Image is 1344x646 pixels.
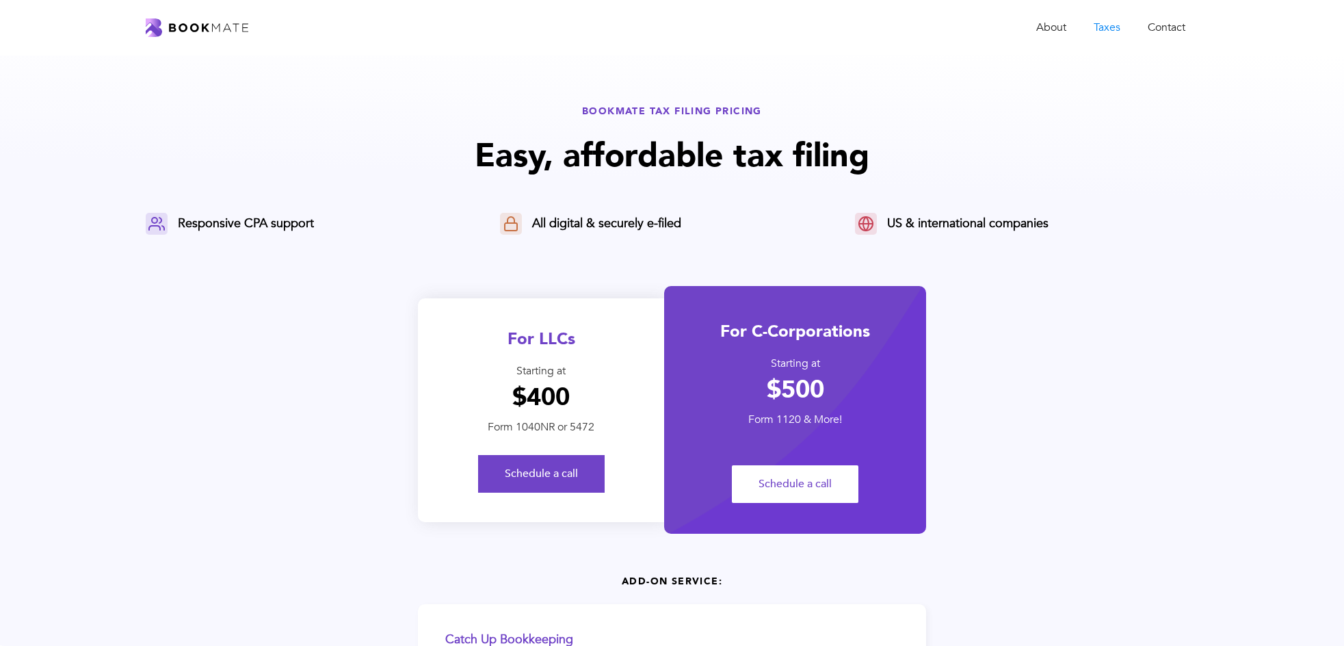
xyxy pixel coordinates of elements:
[478,455,605,493] a: Schedule a call
[178,216,314,232] div: Responsive CPA support
[1134,14,1199,42] a: Contact
[418,328,664,350] div: For LLCs
[1023,14,1080,42] a: About
[532,216,681,232] div: All digital & securely e-filed
[146,575,1199,588] div: ADD-ON SERVICE:
[1080,14,1134,42] a: Taxes
[887,216,1049,232] div: US & international companies
[664,375,926,405] h1: $500
[146,105,1199,118] div: BOOKMATE TAX FILING PRICING
[418,364,664,378] div: Starting at
[732,465,858,503] a: Schedule a call
[664,320,926,343] div: For C-Corporations
[664,413,926,427] div: Form 1120 & More!
[418,383,664,413] h1: $400
[664,357,926,371] div: Starting at
[146,134,1199,179] h1: Easy, affordable tax filing
[146,18,248,37] a: home
[418,420,664,435] div: Form 1040NR or 5472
